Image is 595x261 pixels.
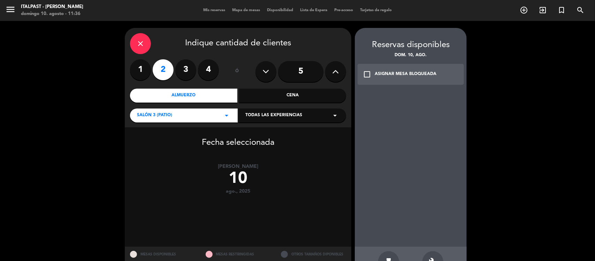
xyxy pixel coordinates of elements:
[175,59,196,80] label: 3
[357,8,395,12] span: Tarjetas de regalo
[539,6,547,14] i: exit_to_app
[557,6,566,14] i: turned_in_not
[125,188,351,194] div: ago., 2025
[576,6,585,14] i: search
[21,3,83,10] div: Italpast - [PERSON_NAME]
[137,112,172,119] span: Salón 3 (Patio)
[331,111,339,120] i: arrow_drop_down
[5,4,16,15] i: menu
[198,59,219,80] label: 4
[355,38,467,52] div: Reservas disponibles
[125,127,351,150] div: Fecha seleccionada
[355,52,467,59] div: dom. 10, ago.
[264,8,297,12] span: Disponibilidad
[363,70,371,79] i: check_box_outline_blank
[200,8,229,12] span: Mis reservas
[125,170,351,188] div: 10
[331,8,357,12] span: Pre-acceso
[520,6,528,14] i: add_circle_outline
[375,71,436,78] div: ASIGNAR MESA BLOQUEADA
[21,10,83,17] div: domingo 10. agosto - 11:36
[125,164,351,170] div: [PERSON_NAME]
[229,8,264,12] span: Mapa de mesas
[5,4,16,17] button: menu
[226,59,249,84] div: ó
[130,89,237,103] div: Almuerzo
[136,39,145,48] i: close
[130,59,151,80] label: 1
[239,89,346,103] div: Cena
[245,112,302,119] span: Todas las experiencias
[222,111,231,120] i: arrow_drop_down
[297,8,331,12] span: Lista de Espera
[130,33,346,54] div: Indique cantidad de clientes
[153,59,174,80] label: 2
